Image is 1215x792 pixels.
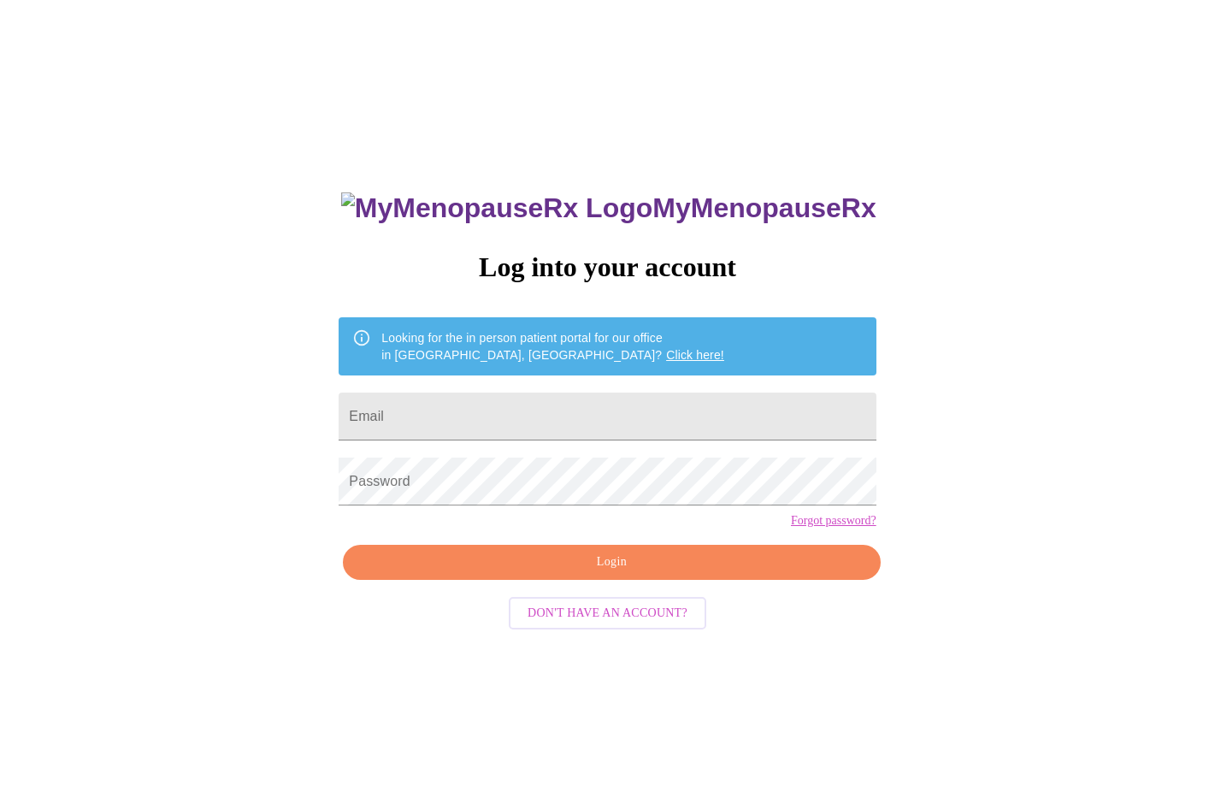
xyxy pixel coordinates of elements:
[509,597,706,630] button: Don't have an account?
[791,514,876,528] a: Forgot password?
[504,605,711,619] a: Don't have an account?
[341,192,876,224] h3: MyMenopauseRx
[341,192,652,224] img: MyMenopauseRx Logo
[666,348,724,362] a: Click here!
[343,545,880,580] button: Login
[363,552,860,573] span: Login
[339,251,876,283] h3: Log into your account
[528,603,687,624] span: Don't have an account?
[381,322,724,370] div: Looking for the in person patient portal for our office in [GEOGRAPHIC_DATA], [GEOGRAPHIC_DATA]?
